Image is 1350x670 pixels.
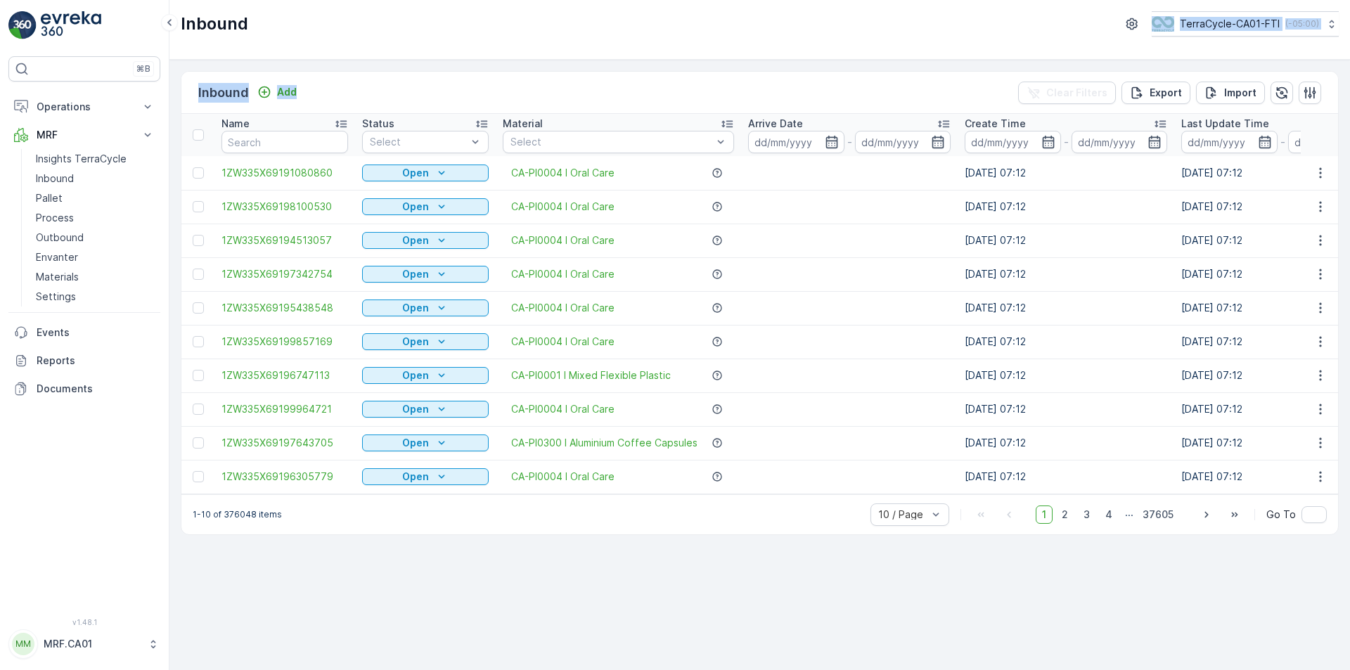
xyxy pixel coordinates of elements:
p: MRF.CA01 [44,637,141,651]
button: Open [362,333,489,350]
a: Events [8,318,160,347]
button: Open [362,232,489,249]
p: Inbound [181,13,248,35]
p: Clear Filters [1046,86,1107,100]
button: Import [1196,82,1265,104]
td: [DATE] 07:12 [958,257,1174,291]
p: Add [277,85,297,99]
td: [DATE] 07:12 [958,460,1174,494]
a: CA-PI0004 I Oral Care [511,267,615,281]
button: MMMRF.CA01 [8,629,160,659]
p: Open [402,233,429,247]
p: Select [370,135,467,149]
button: Export [1121,82,1190,104]
div: Toggle Row Selected [193,302,204,314]
span: 3 [1077,505,1096,524]
a: Process [30,208,160,228]
input: dd/mm/yyyy [1072,131,1168,153]
p: Inbound [198,83,249,103]
div: Toggle Row Selected [193,336,204,347]
p: Open [402,267,429,281]
button: Open [362,401,489,418]
p: Export [1150,86,1182,100]
button: Open [362,434,489,451]
p: ⌘B [136,63,150,75]
p: ... [1125,505,1133,524]
img: logo [8,11,37,39]
span: 1ZW335X69197342754 [221,267,348,281]
p: Open [402,402,429,416]
p: Last Update Time [1181,117,1269,131]
p: TerraCycle-CA01-FTI [1180,17,1280,31]
span: CA-PI0004 I Oral Care [511,470,615,484]
p: Reports [37,354,155,368]
p: Process [36,211,74,225]
p: MRF [37,128,132,142]
div: Toggle Row Selected [193,437,204,449]
p: Arrive Date [748,117,803,131]
p: Open [402,436,429,450]
p: Name [221,117,250,131]
div: Toggle Row Selected [193,370,204,381]
a: Insights TerraCycle [30,149,160,169]
input: dd/mm/yyyy [965,131,1061,153]
input: Search [221,131,348,153]
input: dd/mm/yyyy [1181,131,1278,153]
p: - [1064,134,1069,150]
a: Envanter [30,247,160,267]
span: v 1.48.1 [8,618,160,626]
td: [DATE] 07:12 [958,426,1174,460]
a: Outbound [30,228,160,247]
button: Add [252,84,302,101]
span: 1ZW335X69194513057 [221,233,348,247]
div: Toggle Row Selected [193,235,204,246]
a: CA-PI0300 I Aluminium Coffee Capsules [511,436,697,450]
td: [DATE] 07:12 [958,392,1174,426]
p: Open [402,301,429,315]
a: Pallet [30,188,160,208]
a: CA-PI0001 I Mixed Flexible Plastic [511,368,671,382]
div: Toggle Row Selected [193,201,204,212]
div: Toggle Row Selected [193,269,204,280]
p: Materials [36,270,79,284]
button: Open [362,266,489,283]
p: Import [1224,86,1256,100]
p: 1-10 of 376048 items [193,509,282,520]
div: MM [12,633,34,655]
button: Open [362,198,489,215]
span: CA-PI0004 I Oral Care [511,233,615,247]
p: Open [402,335,429,349]
p: Create Time [965,117,1026,131]
p: - [1280,134,1285,150]
a: CA-PI0004 I Oral Care [511,402,615,416]
div: Toggle Row Selected [193,167,204,179]
p: - [847,134,852,150]
a: 1ZW335X69199857169 [221,335,348,349]
a: 1ZW335X69195438548 [221,301,348,315]
button: Open [362,299,489,316]
td: [DATE] 07:12 [958,224,1174,257]
button: Open [362,367,489,384]
p: Insights TerraCycle [36,152,127,166]
p: Inbound [36,172,74,186]
a: 1ZW335X69191080860 [221,166,348,180]
span: CA-PI0004 I Oral Care [511,166,615,180]
a: CA-PI0004 I Oral Care [511,200,615,214]
a: CA-PI0004 I Oral Care [511,301,615,315]
button: Operations [8,93,160,121]
p: Select [510,135,712,149]
a: 1ZW335X69196305779 [221,470,348,484]
button: Clear Filters [1018,82,1116,104]
a: 1ZW335X69197643705 [221,436,348,450]
td: [DATE] 07:12 [958,325,1174,359]
input: dd/mm/yyyy [748,131,844,153]
a: 1ZW335X69199964721 [221,402,348,416]
button: MRF [8,121,160,149]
